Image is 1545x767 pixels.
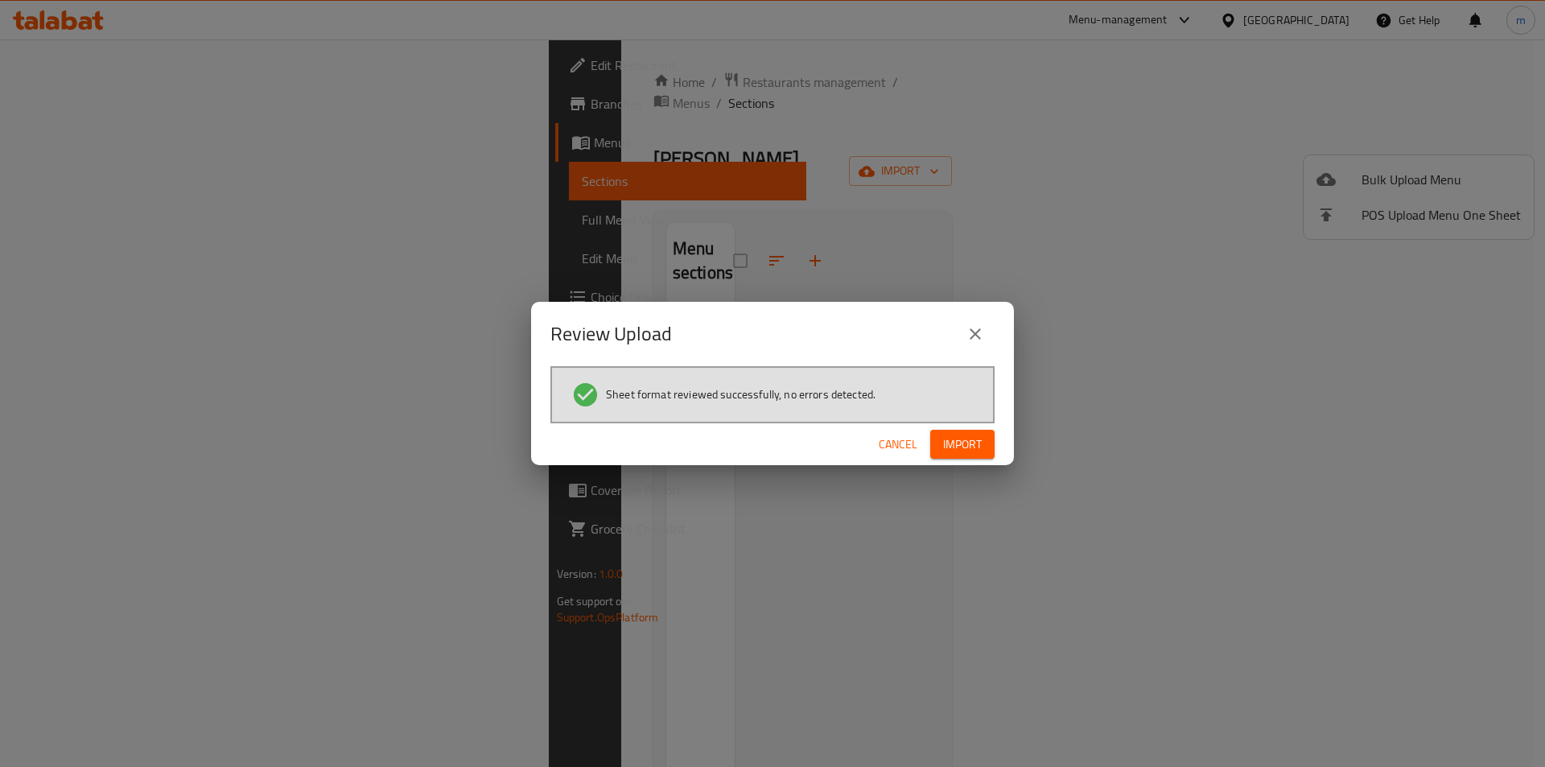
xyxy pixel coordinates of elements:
[550,321,672,347] h2: Review Upload
[872,430,924,460] button: Cancel
[943,435,982,455] span: Import
[930,430,995,460] button: Import
[879,435,917,455] span: Cancel
[606,386,875,402] span: Sheet format reviewed successfully, no errors detected.
[956,315,995,353] button: close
